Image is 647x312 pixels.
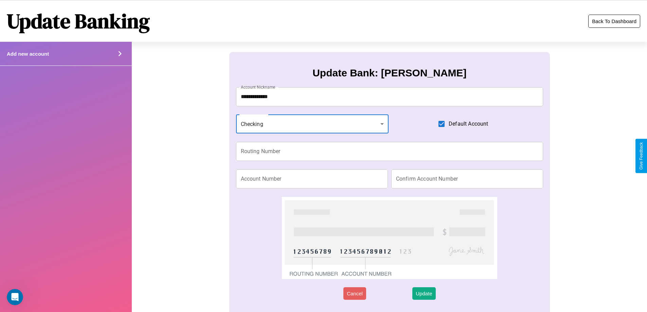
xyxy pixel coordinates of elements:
[7,289,23,305] iframe: Intercom live chat
[7,51,49,57] h4: Add new account
[639,142,644,170] div: Give Feedback
[282,197,497,279] img: check
[236,114,389,133] div: Checking
[241,84,275,90] label: Account Nickname
[343,287,366,300] button: Cancel
[588,15,640,28] button: Back To Dashboard
[312,67,466,79] h3: Update Bank: [PERSON_NAME]
[449,120,488,128] span: Default Account
[412,287,435,300] button: Update
[7,7,150,35] h1: Update Banking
